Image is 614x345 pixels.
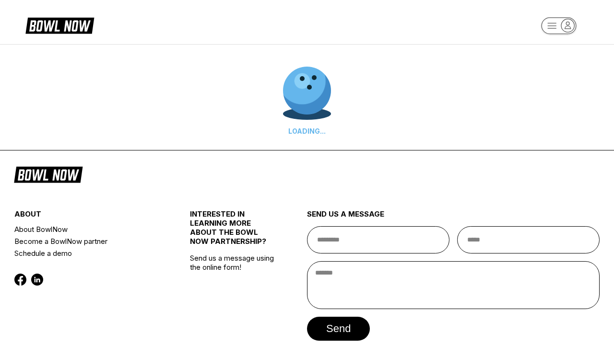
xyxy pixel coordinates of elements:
[14,223,161,235] a: About BowlNow
[190,209,278,253] div: INTERESTED IN LEARNING MORE ABOUT THE BOWL NOW PARTNERSHIP?
[307,209,600,226] div: send us a message
[283,127,331,135] div: LOADING...
[14,209,161,223] div: about
[14,235,161,247] a: Become a BowlNow partner
[14,247,161,259] a: Schedule a demo
[307,317,370,341] button: send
